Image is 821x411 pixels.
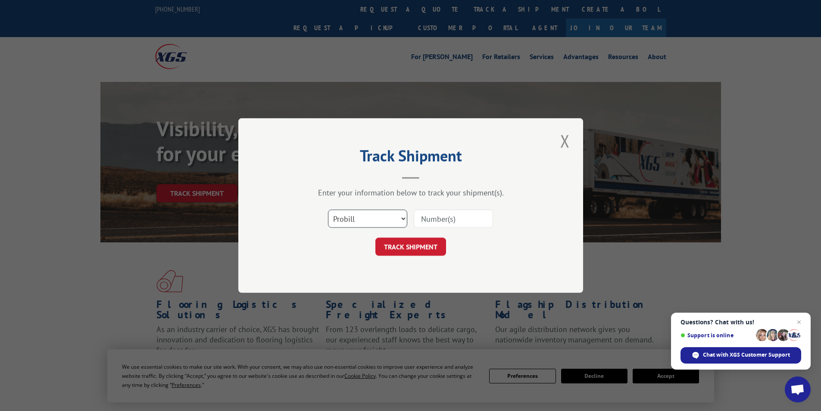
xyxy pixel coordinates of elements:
[681,347,801,364] span: Chat with XGS Customer Support
[785,376,811,402] a: Open chat
[281,188,540,198] div: Enter your information below to track your shipment(s).
[681,332,753,339] span: Support is online
[681,319,801,326] span: Questions? Chat with us!
[558,129,572,153] button: Close modal
[375,238,446,256] button: TRACK SHIPMENT
[281,150,540,166] h2: Track Shipment
[414,210,493,228] input: Number(s)
[703,351,790,359] span: Chat with XGS Customer Support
